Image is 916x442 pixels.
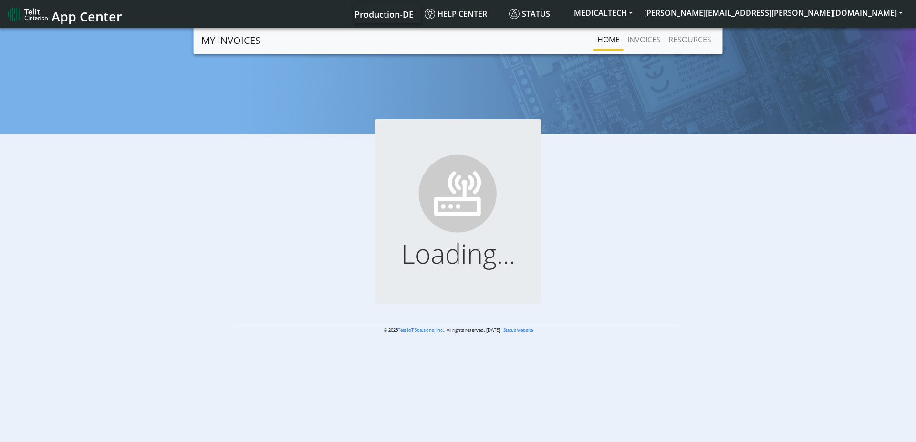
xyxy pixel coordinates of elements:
a: Status [505,4,568,23]
a: MY INVOICES [201,31,260,50]
a: Home [593,30,624,49]
h1: Loading... [390,237,526,269]
img: logo-telit-cinterion-gw-new.png [8,7,48,22]
span: Help center [425,9,487,19]
button: MEDICALTECH [568,4,638,21]
a: Telit IoT Solutions, Inc. [398,327,444,333]
span: Production-DE [354,9,414,20]
img: ... [414,150,502,237]
a: Status website [503,327,533,333]
a: INVOICES [624,30,665,49]
a: Help center [421,4,505,23]
span: Status [509,9,550,19]
p: © 2025 . All rights reserved. [DATE] | [236,327,680,334]
span: App Center [52,8,122,25]
a: Your current platform instance [354,4,413,23]
img: status.svg [509,9,520,19]
a: App Center [8,4,121,24]
a: RESOURCES [665,30,715,49]
button: [PERSON_NAME][EMAIL_ADDRESS][PERSON_NAME][DOMAIN_NAME] [638,4,908,21]
img: knowledge.svg [425,9,435,19]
